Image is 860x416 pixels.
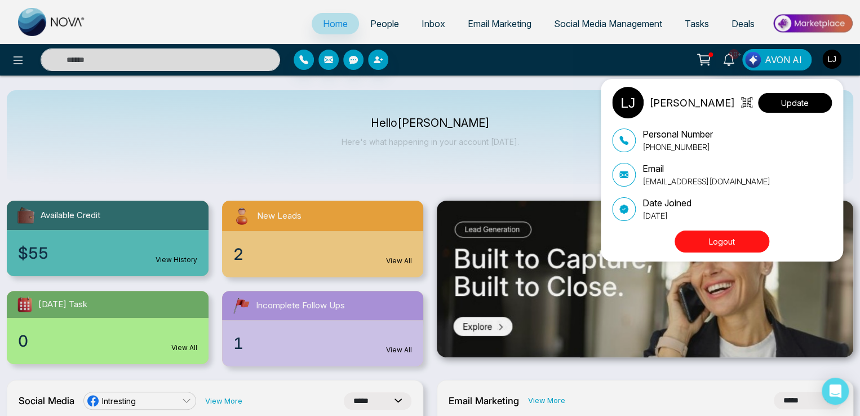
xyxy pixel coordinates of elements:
[642,196,691,210] p: Date Joined
[642,141,713,153] p: [PHONE_NUMBER]
[649,95,735,110] p: [PERSON_NAME]
[642,162,770,175] p: Email
[822,378,849,405] div: Open Intercom Messenger
[642,210,691,222] p: [DATE]
[642,175,770,187] p: [EMAIL_ADDRESS][DOMAIN_NAME]
[642,127,713,141] p: Personal Number
[758,93,832,113] button: Update
[675,231,769,253] button: Logout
